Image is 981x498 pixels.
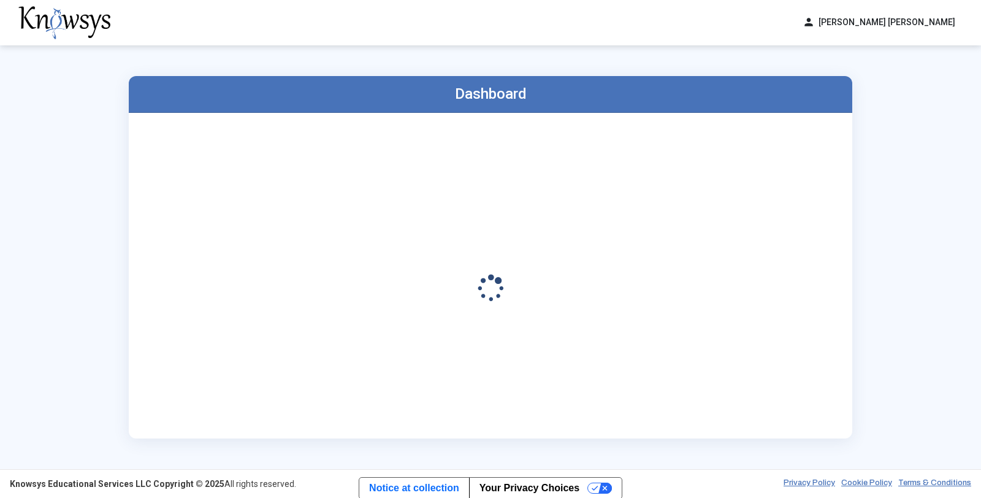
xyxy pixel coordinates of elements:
strong: Knowsys Educational Services LLC Copyright © 2025 [10,479,224,489]
label: Dashboard [455,85,527,102]
a: Privacy Policy [784,478,835,490]
a: Terms & Conditions [898,478,971,490]
img: knowsys-logo.png [18,6,110,39]
span: person [803,16,815,29]
button: person[PERSON_NAME] [PERSON_NAME] [795,12,963,33]
div: All rights reserved. [10,478,296,490]
a: Cookie Policy [841,478,892,490]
